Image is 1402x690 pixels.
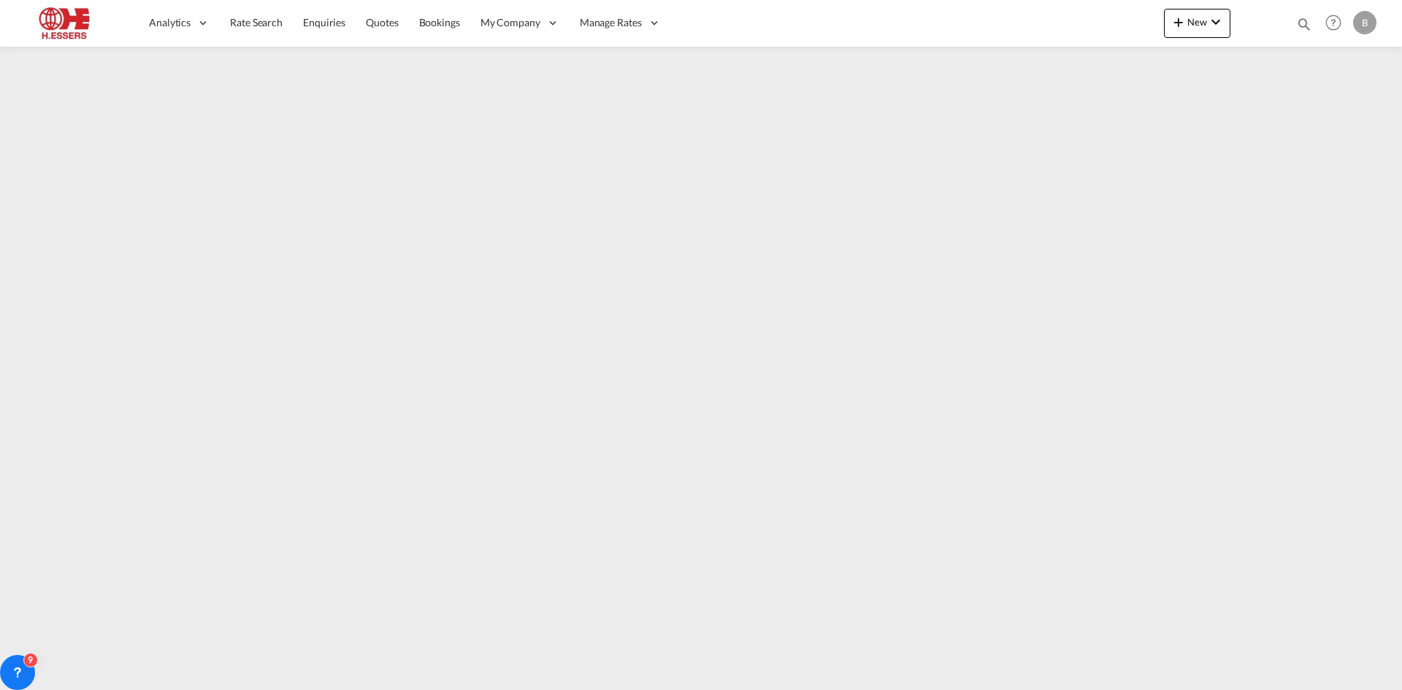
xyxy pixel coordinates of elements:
[1170,13,1187,31] md-icon: icon-plus 400-fg
[1321,10,1353,37] div: Help
[149,15,191,30] span: Analytics
[480,15,540,30] span: My Company
[1164,9,1230,38] button: icon-plus 400-fgNewicon-chevron-down
[1353,11,1376,34] div: B
[1321,10,1346,35] span: Help
[22,7,120,39] img: 690005f0ba9d11ee90968bb23dcea500.JPG
[230,16,283,28] span: Rate Search
[1296,16,1312,32] md-icon: icon-magnify
[1207,13,1225,31] md-icon: icon-chevron-down
[580,15,642,30] span: Manage Rates
[419,16,460,28] span: Bookings
[303,16,345,28] span: Enquiries
[1296,16,1312,38] div: icon-magnify
[366,16,398,28] span: Quotes
[1170,16,1225,28] span: New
